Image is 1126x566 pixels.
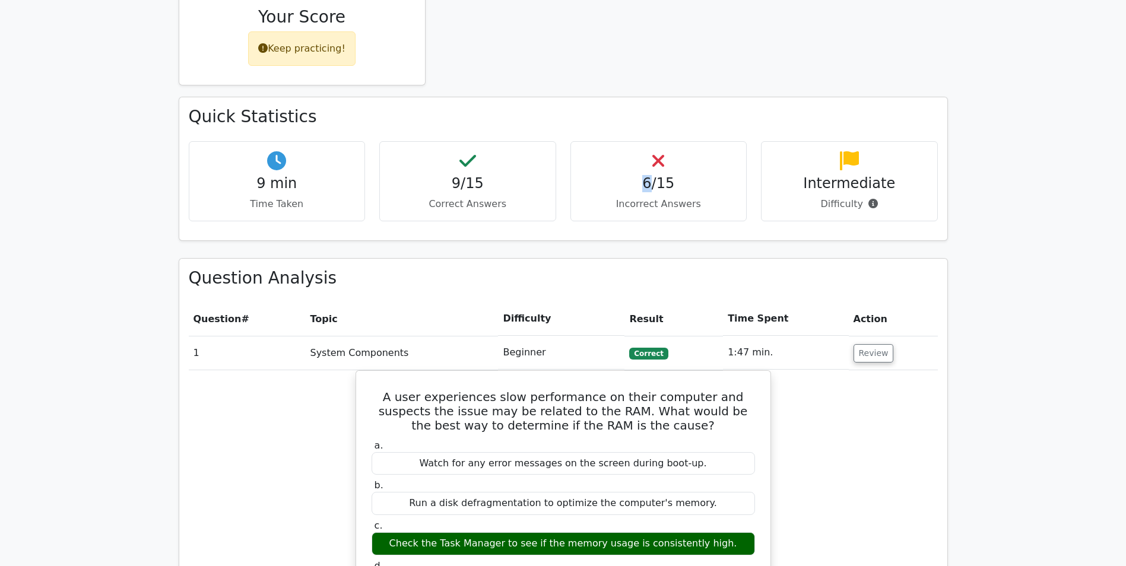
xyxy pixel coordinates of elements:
td: Beginner [498,336,624,370]
th: Action [849,302,938,336]
td: 1:47 min. [723,336,848,370]
button: Review [854,344,894,363]
p: Correct Answers [389,197,546,211]
span: Question [194,313,242,325]
h4: 6/15 [581,175,737,192]
th: Difficulty [498,302,624,336]
td: 1 [189,336,306,370]
span: b. [375,479,383,491]
span: a. [375,440,383,451]
h5: A user experiences slow performance on their computer and suspects the issue may be related to th... [370,390,756,433]
h3: Your Score [189,7,415,27]
h3: Question Analysis [189,268,938,288]
th: Topic [305,302,498,336]
div: Run a disk defragmentation to optimize the computer's memory. [372,492,755,515]
p: Difficulty [771,197,928,211]
p: Incorrect Answers [581,197,737,211]
td: System Components [305,336,498,370]
span: c. [375,520,383,531]
div: Keep practicing! [248,31,356,66]
h4: 9/15 [389,175,546,192]
th: Result [624,302,723,336]
div: Watch for any error messages on the screen during boot-up. [372,452,755,475]
th: # [189,302,306,336]
h4: Intermediate [771,175,928,192]
th: Time Spent [723,302,848,336]
span: Correct [629,348,668,360]
h4: 9 min [199,175,356,192]
h3: Quick Statistics [189,107,938,127]
p: Time Taken [199,197,356,211]
div: Check the Task Manager to see if the memory usage is consistently high. [372,532,755,555]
